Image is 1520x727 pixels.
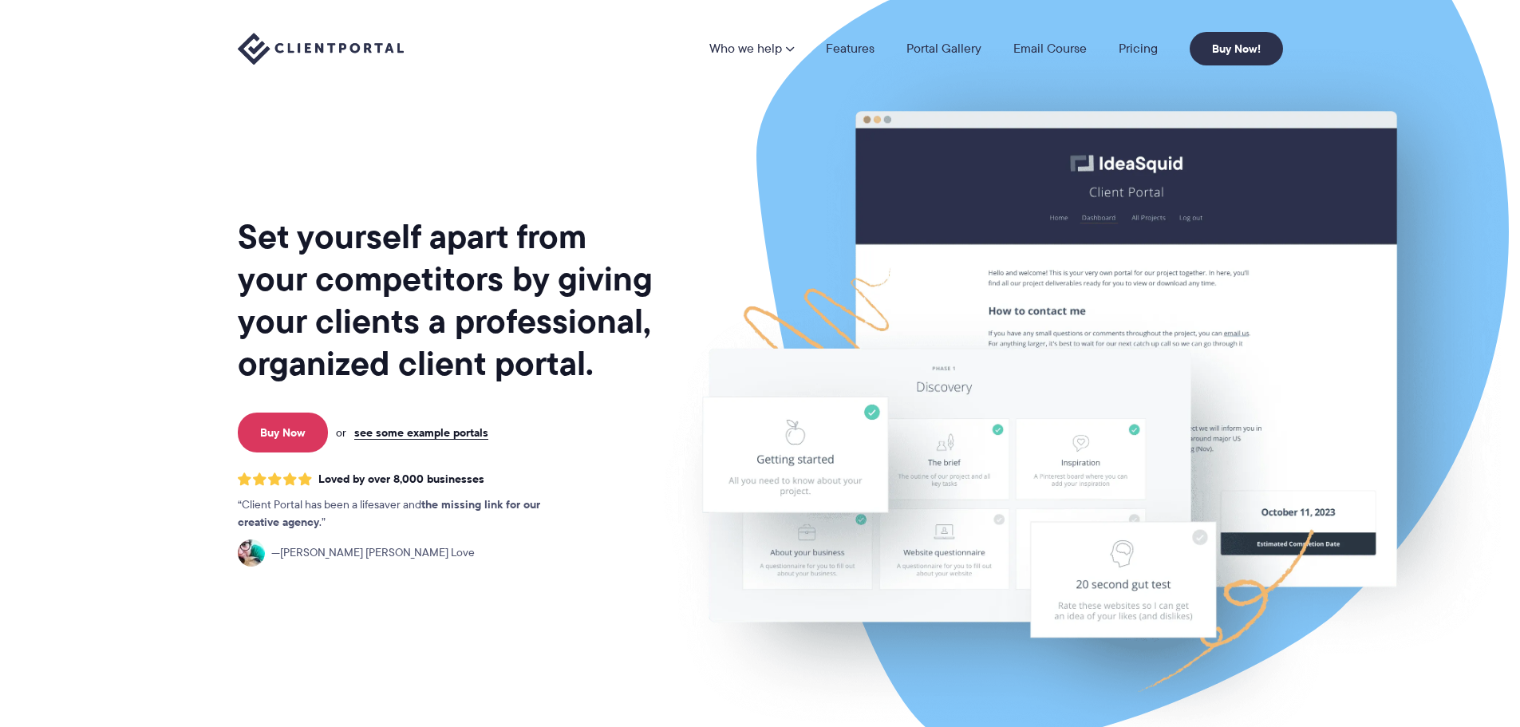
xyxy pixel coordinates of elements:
p: Client Portal has been a lifesaver and . [238,496,573,531]
a: Who we help [709,42,794,55]
a: Buy Now [238,413,328,452]
a: see some example portals [354,425,488,440]
strong: the missing link for our creative agency [238,496,540,531]
a: Email Course [1013,42,1087,55]
span: Loved by over 8,000 businesses [318,472,484,486]
span: [PERSON_NAME] [PERSON_NAME] Love [271,544,475,562]
h1: Set yourself apart from your competitors by giving your clients a professional, organized client ... [238,215,656,385]
a: Buy Now! [1190,32,1283,65]
a: Features [826,42,874,55]
a: Portal Gallery [906,42,981,55]
a: Pricing [1119,42,1158,55]
span: or [336,425,346,440]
